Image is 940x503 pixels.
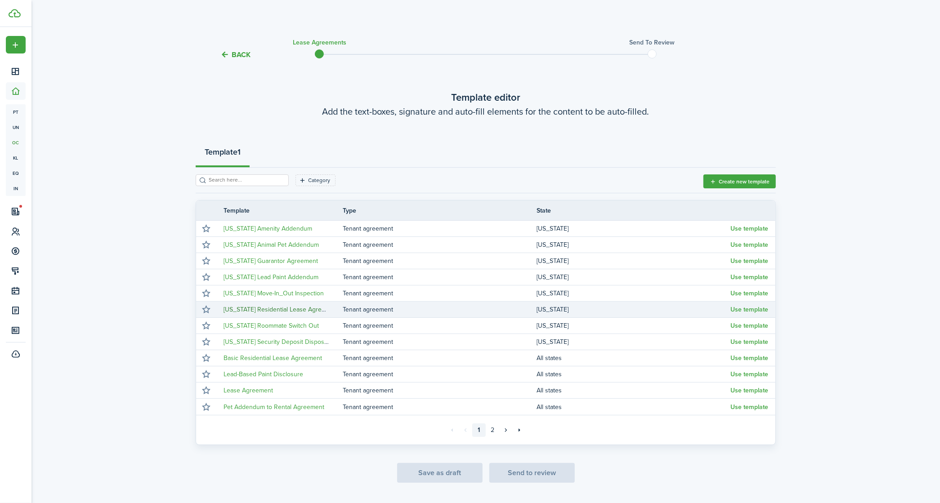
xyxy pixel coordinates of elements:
a: Pet Addendum to Rental Agreement [224,402,324,412]
a: [US_STATE] Residential Lease Agreement [224,305,339,314]
a: oc [6,135,26,150]
td: Tenant agreement [343,368,537,380]
button: Mark as favourite [200,223,213,235]
button: Mark as favourite [200,320,213,332]
td: [US_STATE] [537,287,730,299]
a: Last [513,423,526,437]
td: Tenant agreement [343,287,537,299]
td: [US_STATE] [537,239,730,251]
td: [US_STATE] [537,320,730,332]
button: Open menu [6,36,26,53]
button: Mark as favourite [200,303,213,316]
h3: Send to review [629,38,675,47]
th: Type [343,206,537,215]
button: Use template [730,355,768,362]
td: Tenant agreement [343,271,537,283]
a: 1 [472,423,486,437]
strong: 1 [237,146,241,158]
td: Tenant agreement [343,255,537,267]
filter-tag: Open filter [295,174,336,186]
th: Template [217,206,343,215]
a: [US_STATE] Security Deposit Disposition [224,337,336,347]
a: pt [6,104,26,120]
button: Mark as favourite [200,336,213,348]
a: eq [6,165,26,181]
a: Basic Residential Lease Agreement [224,353,322,363]
a: [US_STATE] Guarantor Agreement [224,256,318,266]
td: [US_STATE] [537,303,730,316]
button: Use template [730,387,768,394]
td: Tenant agreement [343,320,537,332]
button: Mark as favourite [200,287,213,300]
a: [US_STATE] Move-In_Out Inspection [224,289,324,298]
button: Mark as favourite [200,239,213,251]
img: TenantCloud [9,9,21,18]
button: Mark as favourite [200,384,213,397]
a: 2 [486,423,499,437]
td: Tenant agreement [343,352,537,364]
td: Tenant agreement [343,303,537,316]
h3: Lease Agreements [293,38,346,47]
a: [US_STATE] Roommate Switch Out [224,321,319,330]
a: un [6,120,26,135]
wizard-step-header-description: Add the text-boxes, signature and auto-fill elements for the content to be auto-filled. [196,105,776,118]
button: Use template [730,322,768,329]
button: Use template [730,274,768,281]
button: Use template [730,241,768,249]
a: in [6,181,26,196]
td: [US_STATE] [537,223,730,235]
input: Search here... [206,176,286,184]
button: Mark as favourite [200,255,213,267]
button: Mark as favourite [200,401,213,413]
button: Back [220,50,251,59]
filter-tag-label: Category [308,176,330,184]
td: [US_STATE] [537,271,730,283]
a: Lead-Based Paint Disclosure [224,369,303,379]
wizard-step-header-title: Template editor [196,90,776,105]
button: Use template [730,290,768,297]
td: All states [537,352,730,364]
td: Tenant agreement [343,384,537,396]
button: Use template [730,306,768,313]
button: Create new template [703,174,776,188]
button: Mark as favourite [200,271,213,284]
a: Next [499,423,513,437]
td: Tenant agreement [343,401,537,413]
td: [US_STATE] [537,255,730,267]
button: Use template [730,371,768,378]
a: [US_STATE] Amenity Addendum [224,224,312,233]
a: kl [6,150,26,165]
button: Use template [730,225,768,232]
td: Tenant agreement [343,223,537,235]
td: Tenant agreement [343,336,537,348]
a: [US_STATE] Lead Paint Addendum [224,272,318,282]
button: Mark as favourite [200,352,213,365]
button: Use template [730,258,768,265]
strong: Template [205,146,237,158]
button: Use template [730,338,768,346]
td: All states [537,384,730,396]
button: Mark as favourite [200,368,213,381]
td: All states [537,368,730,380]
td: All states [537,401,730,413]
button: Use template [730,404,768,411]
a: Lease Agreement [224,386,273,395]
td: [US_STATE] [537,336,730,348]
a: First [445,423,459,437]
th: State [537,206,730,215]
a: Previous [459,423,472,437]
td: Tenant agreement [343,239,537,251]
a: [US_STATE] Animal Pet Addendum [224,240,319,249]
